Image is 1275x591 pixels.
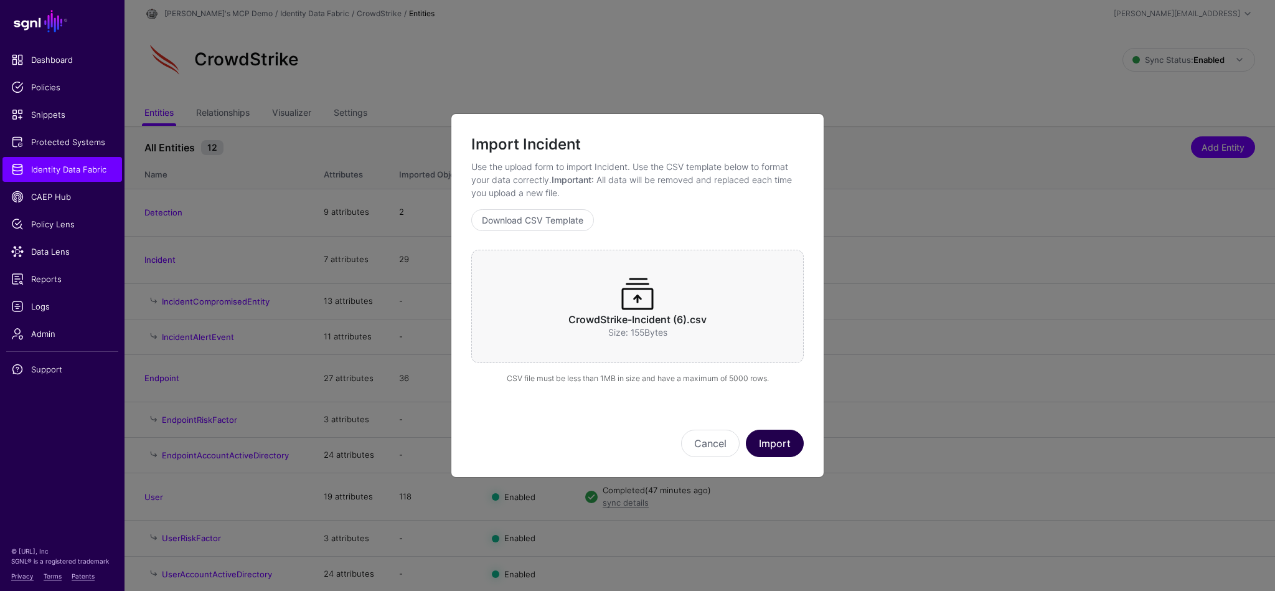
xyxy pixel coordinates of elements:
[471,209,594,231] a: Download CSV Template
[471,160,804,199] p: Use the upload form to import Incident. Use the CSV template below to format your data correctly....
[681,430,740,457] button: Cancel
[496,314,779,326] h3: CrowdStrike-Incident (6).csv
[471,134,804,155] h2: Import Incident
[496,326,779,339] p: Size: 155Bytes
[471,373,804,384] div: CSV file must be less than 1MB in size and have a maximum of 5000 rows.
[552,174,591,185] strong: Important
[746,430,804,457] button: Import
